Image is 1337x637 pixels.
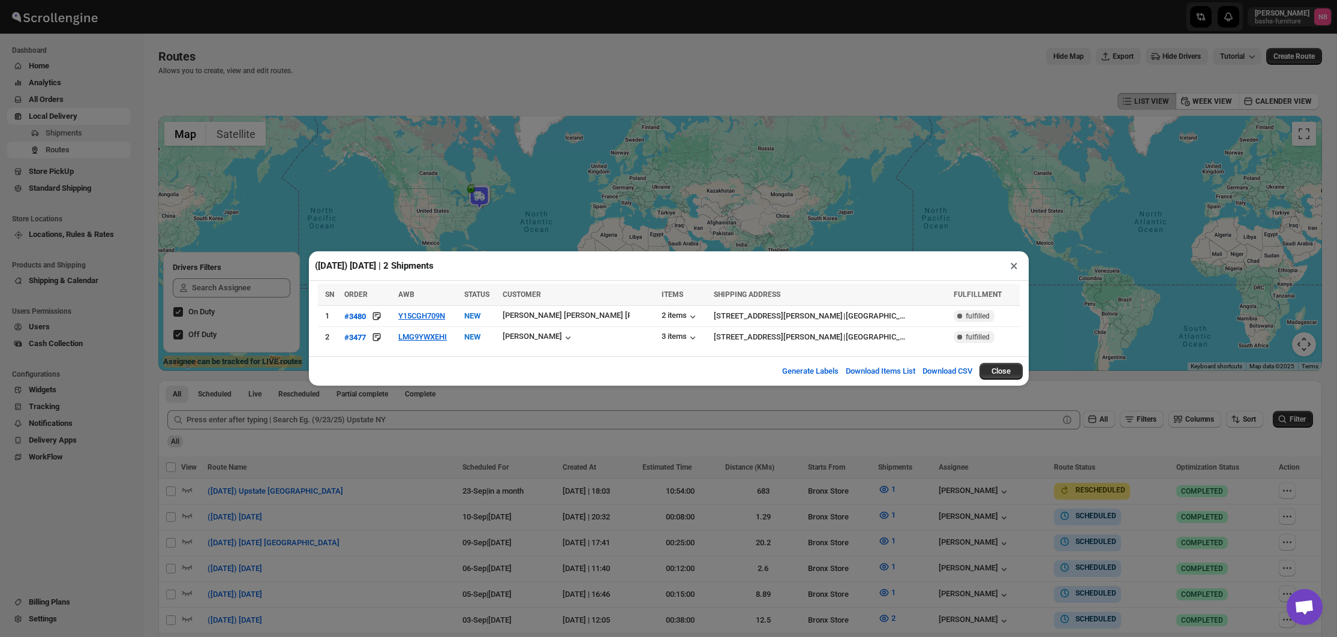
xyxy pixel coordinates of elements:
[315,260,434,272] h2: ([DATE]) [DATE] | 2 Shipments
[980,363,1023,380] button: Close
[318,327,341,348] td: 2
[775,359,846,383] button: Generate Labels
[1005,257,1023,274] button: ×
[325,290,334,299] span: SN
[398,332,447,341] button: LMG9YWXEHI
[503,311,630,323] button: [PERSON_NAME] [PERSON_NAME] [PERSON_NAME]...
[846,310,909,322] div: [GEOGRAPHIC_DATA]
[464,290,489,299] span: STATUS
[966,332,990,342] span: fulfilled
[662,290,683,299] span: ITEMS
[954,290,1002,299] span: FULFILLMENT
[318,306,341,327] td: 1
[344,312,366,321] div: #3480
[714,290,780,299] span: SHIPPING ADDRESS
[662,332,699,344] button: 3 items
[714,310,946,322] div: |
[714,331,946,343] div: |
[846,331,909,343] div: [GEOGRAPHIC_DATA]
[839,359,923,383] button: Download Items List
[344,331,366,343] button: #3477
[464,332,480,341] span: NEW
[503,311,692,320] div: [PERSON_NAME] [PERSON_NAME] [PERSON_NAME]...
[344,310,366,322] button: #3480
[915,359,980,383] button: Download CSV
[1287,589,1323,625] a: Open chat
[464,311,480,320] span: NEW
[714,331,843,343] div: [STREET_ADDRESS][PERSON_NAME]
[662,311,699,323] button: 2 items
[344,290,368,299] span: ORDER
[966,311,990,321] span: fulfilled
[503,332,574,344] button: [PERSON_NAME]
[344,333,366,342] div: #3477
[714,310,843,322] div: [STREET_ADDRESS][PERSON_NAME]
[503,290,541,299] span: CUSTOMER
[398,311,445,320] button: Y15CGH709N
[398,290,414,299] span: AWB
